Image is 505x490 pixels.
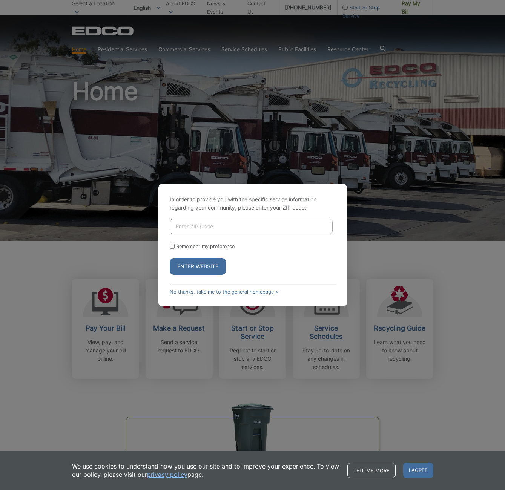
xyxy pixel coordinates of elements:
[347,463,396,478] a: Tell me more
[72,462,340,479] p: We use cookies to understand how you use our site and to improve your experience. To view our pol...
[170,258,226,275] button: Enter Website
[176,243,235,249] label: Remember my preference
[170,289,278,295] a: No thanks, take me to the general homepage >
[170,195,336,212] p: In order to provide you with the specific service information regarding your community, please en...
[170,219,333,234] input: Enter ZIP Code
[403,463,433,478] span: I agree
[147,470,187,479] a: privacy policy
